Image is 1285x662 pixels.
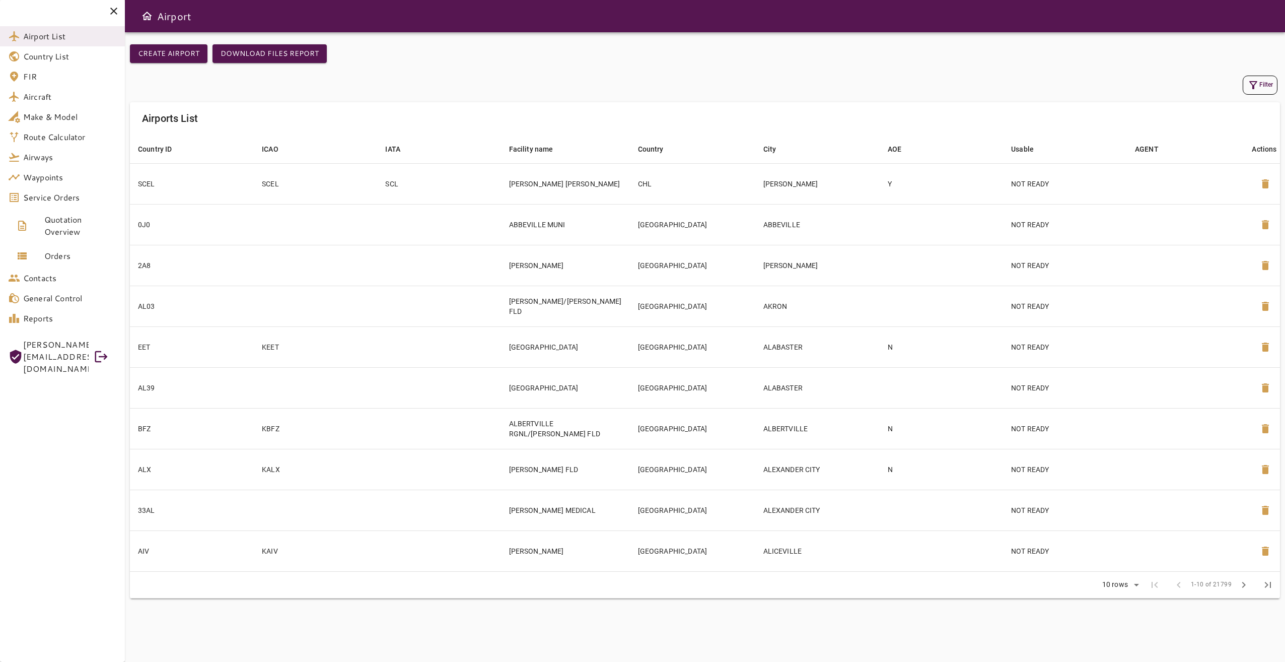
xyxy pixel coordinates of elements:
[501,245,630,286] td: [PERSON_NAME]
[501,531,630,571] td: [PERSON_NAME]
[1243,76,1277,95] button: Filter
[630,163,755,204] td: CHL
[1011,301,1119,311] p: NOT READY
[377,163,501,204] td: SCL
[385,143,413,155] span: IATA
[763,143,790,155] span: City
[130,408,254,449] td: BFZ
[385,143,400,155] div: IATA
[501,204,630,245] td: ABBEVILLE MUNI
[1262,579,1274,591] span: last_page
[888,143,901,155] div: AOE
[1259,178,1271,190] span: delete
[1259,545,1271,557] span: delete
[1259,504,1271,516] span: delete
[23,339,89,375] span: [PERSON_NAME][EMAIL_ADDRESS][DOMAIN_NAME]
[23,272,117,284] span: Contacts
[130,490,254,531] td: 33AL
[130,367,254,408] td: AL39
[157,8,191,24] h6: Airport
[755,204,880,245] td: ABBEVILLE
[1011,179,1119,189] p: NOT READY
[630,490,755,531] td: [GEOGRAPHIC_DATA]
[501,326,630,367] td: [GEOGRAPHIC_DATA]
[23,50,117,62] span: Country List
[1011,143,1034,155] div: Usable
[1011,260,1119,271] p: NOT READY
[212,44,327,63] button: Download Files Report
[1253,213,1277,237] button: Delete Airport
[1259,382,1271,394] span: delete
[23,111,117,123] span: Make & Model
[501,490,630,531] td: [PERSON_NAME] MEDICAL
[501,286,630,326] td: [PERSON_NAME]/[PERSON_NAME] FLD
[1011,424,1119,434] p: NOT READY
[1253,294,1277,318] button: Delete Airport
[630,531,755,571] td: [GEOGRAPHIC_DATA]
[509,143,566,155] span: Facility name
[130,449,254,490] td: ALX
[630,326,755,367] td: [GEOGRAPHIC_DATA]
[130,326,254,367] td: EET
[254,326,377,367] td: KEET
[1253,253,1277,278] button: Delete Airport
[1253,539,1277,563] button: Delete Airport
[1253,417,1277,441] button: Delete Airport
[755,326,880,367] td: ALABASTER
[1253,335,1277,359] button: Delete Airport
[630,204,755,245] td: [GEOGRAPHIC_DATA]
[23,191,117,204] span: Service Orders
[1011,220,1119,230] p: NOT READY
[254,531,377,571] td: KAIV
[501,163,630,204] td: [PERSON_NAME] [PERSON_NAME]
[1259,341,1271,353] span: delete
[755,531,880,571] td: ALICEVILLE
[142,110,198,126] h6: Airports List
[755,367,880,408] td: ALABASTER
[23,292,117,304] span: General Control
[509,143,553,155] div: Facility name
[763,143,776,155] div: City
[1259,423,1271,435] span: delete
[501,367,630,408] td: [GEOGRAPHIC_DATA]
[1259,219,1271,231] span: delete
[23,91,117,103] span: Aircraft
[1143,573,1167,597] span: First Page
[755,163,880,204] td: [PERSON_NAME]
[130,286,254,326] td: AL03
[23,312,117,324] span: Reports
[1011,546,1119,556] p: NOT READY
[1256,573,1280,597] span: Last Page
[1259,464,1271,476] span: delete
[630,286,755,326] td: [GEOGRAPHIC_DATA]
[254,163,377,204] td: SCEL
[1253,376,1277,400] button: Delete Airport
[23,151,117,163] span: Airways
[880,408,1003,449] td: N
[262,143,278,155] div: ICAO
[755,286,880,326] td: AKRON
[638,143,664,155] div: Country
[755,408,880,449] td: ALBERTVILLE
[638,143,677,155] span: Country
[1238,579,1250,591] span: chevron_right
[880,449,1003,490] td: N
[880,163,1003,204] td: Y
[1259,259,1271,272] span: delete
[755,449,880,490] td: ALEXANDER CITY
[138,143,185,155] span: Country ID
[23,131,117,143] span: Route Calculator
[1167,573,1191,597] span: Previous Page
[755,245,880,286] td: [PERSON_NAME]
[23,71,117,83] span: FIR
[44,214,117,238] span: Quotation Overview
[44,250,117,262] span: Orders
[137,6,157,26] button: Open drawer
[1253,498,1277,522] button: Delete Airport
[630,367,755,408] td: [GEOGRAPHIC_DATA]
[630,449,755,490] td: [GEOGRAPHIC_DATA]
[1259,300,1271,312] span: delete
[262,143,292,155] span: ICAO
[1232,573,1256,597] span: Next Page
[130,44,207,63] button: Create airport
